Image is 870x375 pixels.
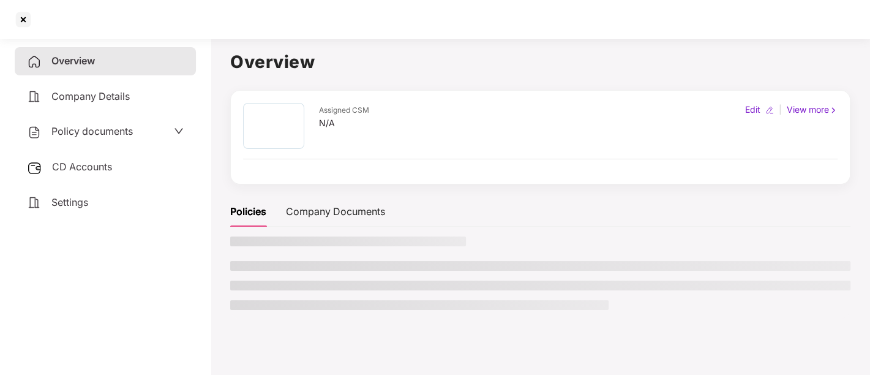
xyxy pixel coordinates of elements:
span: Overview [51,55,95,67]
img: svg+xml;base64,PHN2ZyB4bWxucz0iaHR0cDovL3d3dy53My5vcmcvMjAwMC9zdmciIHdpZHRoPSIyNCIgaGVpZ2h0PSIyNC... [27,55,42,69]
div: | [776,103,784,116]
div: Assigned CSM [319,105,369,116]
img: svg+xml;base64,PHN2ZyB4bWxucz0iaHR0cDovL3d3dy53My5vcmcvMjAwMC9zdmciIHdpZHRoPSIyNCIgaGVpZ2h0PSIyNC... [27,195,42,210]
img: svg+xml;base64,PHN2ZyB4bWxucz0iaHR0cDovL3d3dy53My5vcmcvMjAwMC9zdmciIHdpZHRoPSIyNCIgaGVpZ2h0PSIyNC... [27,125,42,140]
span: CD Accounts [52,161,112,173]
span: Company Details [51,90,130,102]
img: editIcon [765,106,774,115]
div: N/A [319,116,369,130]
img: svg+xml;base64,PHN2ZyB3aWR0aD0iMjUiIGhlaWdodD0iMjQiIHZpZXdCb3g9IjAgMCAyNSAyNCIgZmlsbD0ibm9uZSIgeG... [27,161,42,175]
span: Settings [51,196,88,208]
span: down [174,126,184,136]
div: Company Documents [286,204,385,219]
img: rightIcon [829,106,838,115]
div: View more [784,103,840,116]
div: Policies [230,204,266,219]
span: Policy documents [51,125,133,137]
img: svg+xml;base64,PHN2ZyB4bWxucz0iaHR0cDovL3d3dy53My5vcmcvMjAwMC9zdmciIHdpZHRoPSIyNCIgaGVpZ2h0PSIyNC... [27,89,42,104]
h1: Overview [230,48,850,75]
div: Edit [743,103,763,116]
